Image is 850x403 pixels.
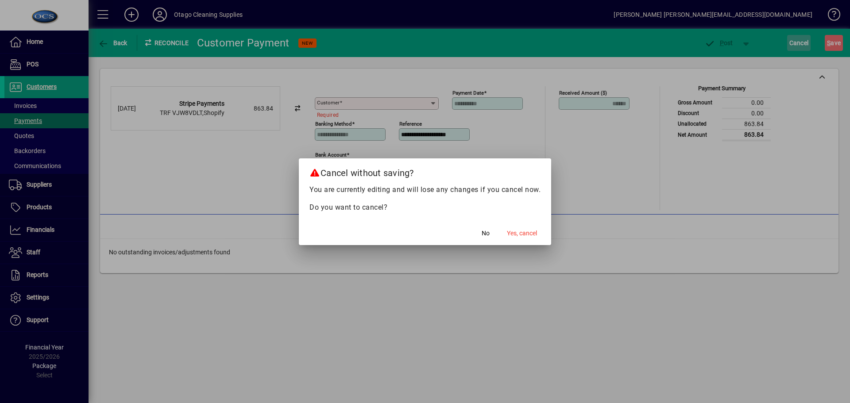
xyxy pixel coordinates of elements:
[471,226,500,242] button: No
[309,202,541,213] p: Do you want to cancel?
[299,158,551,184] h2: Cancel without saving?
[503,226,541,242] button: Yes, cancel
[309,184,541,195] p: You are currently editing and will lose any changes if you cancel now.
[482,229,490,238] span: No
[507,229,537,238] span: Yes, cancel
